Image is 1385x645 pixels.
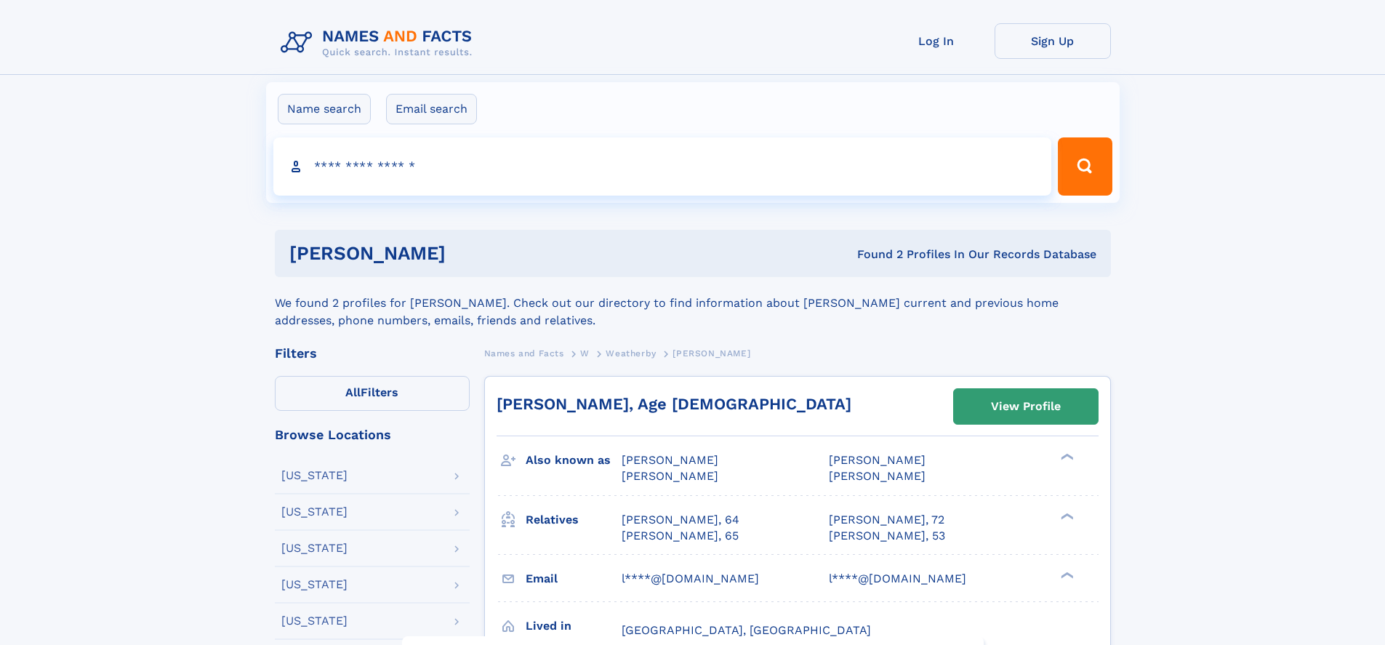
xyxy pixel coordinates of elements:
[281,615,348,627] div: [US_STATE]
[281,470,348,481] div: [US_STATE]
[1057,511,1075,521] div: ❯
[829,469,926,483] span: [PERSON_NAME]
[281,542,348,554] div: [US_STATE]
[829,453,926,467] span: [PERSON_NAME]
[275,376,470,411] label: Filters
[622,469,718,483] span: [PERSON_NAME]
[275,347,470,360] div: Filters
[991,390,1061,423] div: View Profile
[954,389,1098,424] a: View Profile
[622,623,871,637] span: [GEOGRAPHIC_DATA], [GEOGRAPHIC_DATA]
[386,94,477,124] label: Email search
[878,23,995,59] a: Log In
[275,428,470,441] div: Browse Locations
[580,348,590,358] span: W
[1057,452,1075,462] div: ❯
[345,385,361,399] span: All
[497,395,851,413] a: [PERSON_NAME], Age [DEMOGRAPHIC_DATA]
[526,614,622,638] h3: Lived in
[289,244,651,263] h1: [PERSON_NAME]
[484,344,564,362] a: Names and Facts
[622,453,718,467] span: [PERSON_NAME]
[281,506,348,518] div: [US_STATE]
[273,137,1052,196] input: search input
[622,528,739,544] a: [PERSON_NAME], 65
[526,508,622,532] h3: Relatives
[281,579,348,590] div: [US_STATE]
[1058,137,1112,196] button: Search Button
[995,23,1111,59] a: Sign Up
[526,566,622,591] h3: Email
[275,277,1111,329] div: We found 2 profiles for [PERSON_NAME]. Check out our directory to find information about [PERSON_...
[606,344,656,362] a: Weatherby
[829,512,944,528] a: [PERSON_NAME], 72
[278,94,371,124] label: Name search
[829,528,945,544] a: [PERSON_NAME], 53
[606,348,656,358] span: Weatherby
[526,448,622,473] h3: Also known as
[275,23,484,63] img: Logo Names and Facts
[673,348,750,358] span: [PERSON_NAME]
[1057,570,1075,580] div: ❯
[622,512,739,528] a: [PERSON_NAME], 64
[580,344,590,362] a: W
[651,247,1096,263] div: Found 2 Profiles In Our Records Database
